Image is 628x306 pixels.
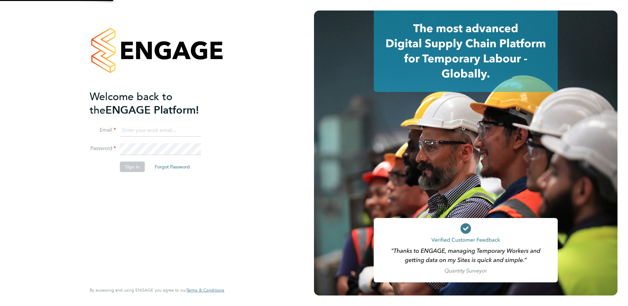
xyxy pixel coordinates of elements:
span: Terms & Conditions [187,287,224,293]
h2: ENGAGE Platform! [90,90,218,117]
input: Enter your work email... [120,125,201,137]
span: By accessing and using ENGAGE you agree to our [90,287,224,293]
button: Forgot Password [149,162,195,172]
span: Welcome back to the [90,90,172,117]
button: Sign In [120,162,145,172]
a: Terms & Conditions [187,288,224,293]
label: Email [90,127,116,134]
label: Password [90,145,116,152]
